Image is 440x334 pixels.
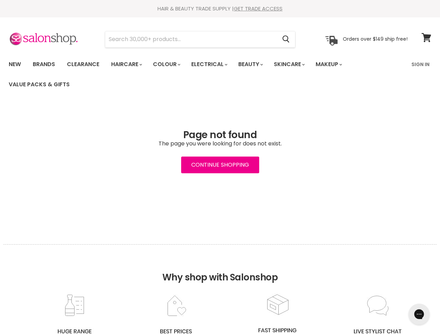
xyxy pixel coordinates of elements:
[3,54,407,95] ul: Main menu
[186,57,232,72] a: Electrical
[3,57,26,72] a: New
[405,301,433,327] iframe: Gorgias live chat messenger
[343,36,408,42] p: Orders over $149 ship free!
[269,57,309,72] a: Skincare
[277,31,295,47] button: Search
[9,129,431,141] h1: Page not found
[62,57,105,72] a: Clearance
[148,57,185,72] a: Colour
[106,57,146,72] a: Haircare
[3,77,75,92] a: Value Packs & Gifts
[234,5,283,12] a: GET TRADE ACCESS
[3,244,437,293] h2: Why shop with Salonshop
[407,57,434,72] a: Sign In
[105,31,295,48] form: Product
[9,141,431,147] p: The page you were looking for does not exist.
[310,57,346,72] a: Makeup
[105,31,277,47] input: Search
[233,57,267,72] a: Beauty
[181,157,259,173] a: Continue Shopping
[28,57,60,72] a: Brands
